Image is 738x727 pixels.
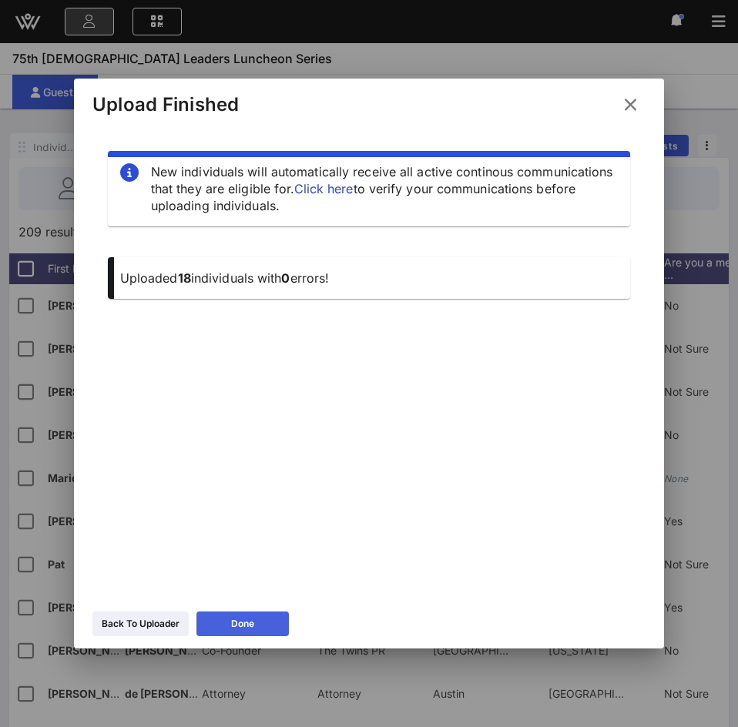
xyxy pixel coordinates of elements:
[281,270,290,286] span: 0
[178,270,191,286] span: 18
[151,163,618,214] div: New individuals will automatically receive all active continous communications that they are elig...
[294,181,354,196] a: Click here
[92,93,240,116] div: Upload Finished
[120,270,618,286] p: Uploaded individuals with errors!
[231,616,254,632] div: Done
[92,611,189,636] button: Back To Uploader
[102,616,179,632] div: Back To Uploader
[196,611,289,636] button: Done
